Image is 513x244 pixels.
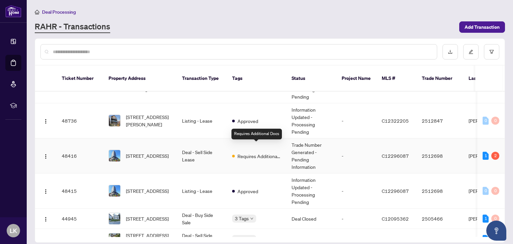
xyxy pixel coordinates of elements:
button: Add Transaction [459,21,505,33]
th: Status [286,66,336,92]
span: [STREET_ADDRESS] [126,215,169,222]
span: C12296087 [382,153,409,159]
th: Transaction Type [177,66,227,92]
button: Open asap [486,221,506,241]
button: filter [484,44,499,59]
th: Project Name [336,66,376,92]
span: edit [469,49,473,54]
div: 0 [491,117,499,125]
span: download [448,49,453,54]
td: 2505466 [416,209,463,229]
img: thumbnail-img [109,150,120,161]
span: C12296087 [382,188,409,194]
span: C12095362 [382,216,409,222]
span: Add Transaction [465,22,500,32]
div: 1 [483,235,489,243]
img: Logo [43,154,48,159]
span: Deal Processing [42,9,76,15]
button: edit [463,44,479,59]
th: Property Address [103,66,177,92]
div: 0 [483,187,489,195]
td: Deal - Buy Side Sale [177,209,227,229]
button: Logo [40,186,51,196]
td: 48416 [56,138,103,173]
button: Logo [40,115,51,126]
td: 2512847 [416,103,463,138]
button: Logo [40,150,51,161]
span: LK [10,226,17,235]
th: MLS # [376,66,416,92]
img: thumbnail-img [109,115,120,126]
div: 0 [491,187,499,195]
span: 3 Tags [235,235,249,243]
td: 48415 [56,173,103,209]
td: Deal Closed [286,209,336,229]
th: Tags [227,66,286,92]
span: C12322205 [382,118,409,124]
div: 0 [491,215,499,223]
td: - [336,209,376,229]
td: 44945 [56,209,103,229]
td: 2512698 [416,173,463,209]
img: Logo [43,189,48,194]
span: [STREET_ADDRESS][PERSON_NAME] [126,113,171,128]
div: 2 [491,152,499,160]
img: logo [5,5,21,17]
td: Information Updated - Processing Pending [286,103,336,138]
td: Deal - Sell Side Lease [177,138,227,173]
span: Approved [237,188,258,195]
img: Logo [43,217,48,222]
div: 0 [483,117,489,125]
span: home [35,10,39,14]
img: thumbnail-img [109,185,120,197]
td: Listing - Lease [177,173,227,209]
td: Trade Number Generated - Pending Information [286,138,336,173]
td: - [336,138,376,173]
span: Approved [237,117,258,125]
td: Information Updated - Processing Pending [286,173,336,209]
th: Trade Number [416,66,463,92]
td: 48736 [56,103,103,138]
td: - [336,103,376,138]
td: Listing - Lease [177,103,227,138]
span: down [250,217,253,220]
span: 3 Tags [235,215,249,222]
span: [STREET_ADDRESS] [126,152,169,159]
td: 2512698 [416,138,463,173]
div: 1 [483,215,489,223]
div: 1 [483,152,489,160]
span: Requires Additional Docs [237,152,281,160]
img: thumbnail-img [109,213,120,224]
td: - [336,173,376,209]
a: RAHR - Transactions [35,21,110,33]
th: Ticket Number [56,66,103,92]
div: Requires Additional Docs [231,129,282,139]
span: [STREET_ADDRESS] [126,187,169,195]
button: Logo [40,213,51,224]
button: download [443,44,458,59]
img: Logo [43,119,48,124]
span: filter [489,49,494,54]
span: C12193315 [382,236,409,242]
